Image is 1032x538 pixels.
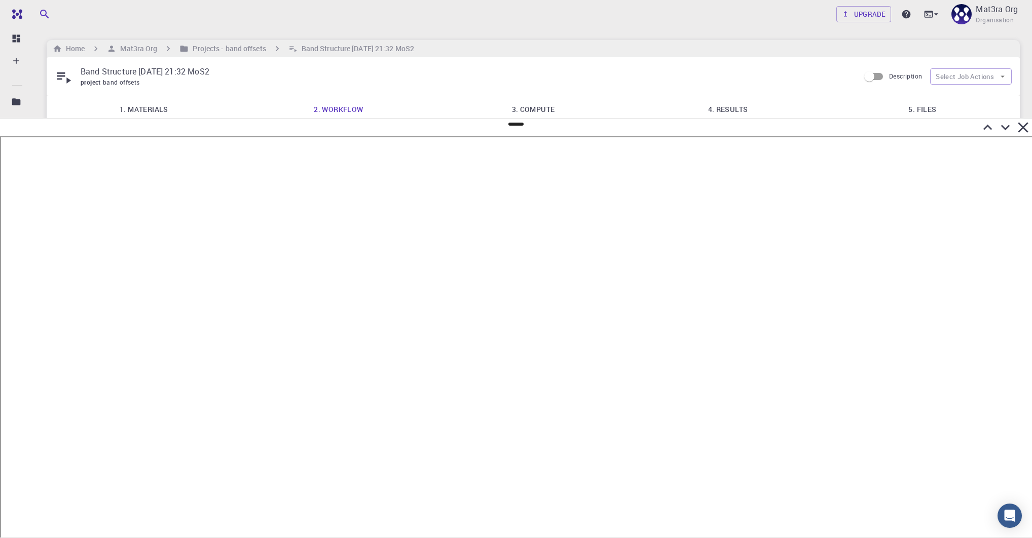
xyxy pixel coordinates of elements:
[976,15,1014,25] span: Organisation
[241,96,436,123] a: 2. Workflow
[631,96,825,123] a: 4. Results
[116,43,157,54] h6: Mat3ra Org
[103,78,144,86] span: band offsets
[189,43,266,54] h6: Projects - band offsets
[930,68,1012,85] button: Select Job Actions
[81,65,852,78] p: Band Structure [DATE] 21:32 MoS2
[81,78,103,86] span: project
[998,504,1022,528] div: Open Intercom Messenger
[889,72,922,80] span: Description
[8,9,22,19] img: logo
[825,96,1020,123] a: 5. Files
[976,3,1018,15] p: Mat3ra Org
[47,96,241,123] a: 1. Materials
[836,6,892,22] button: Upgrade
[51,43,416,54] nav: breadcrumb
[298,43,414,54] h6: Band Structure [DATE] 21:32 MoS2
[436,96,631,123] a: 3. Compute
[62,43,85,54] h6: Home
[951,4,972,24] img: Mat3ra Org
